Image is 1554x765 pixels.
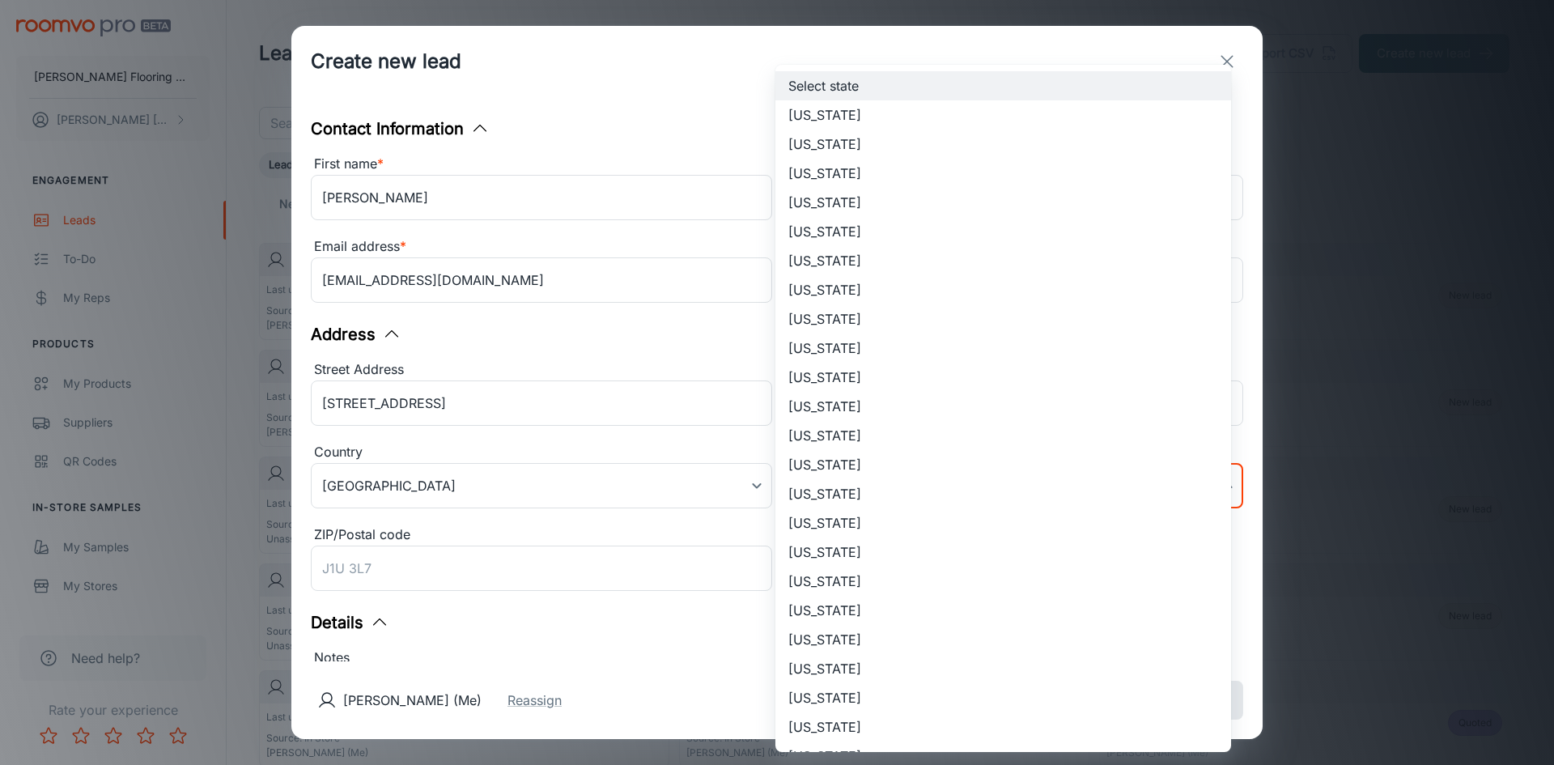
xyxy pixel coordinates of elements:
li: [US_STATE] [775,479,1231,508]
li: [US_STATE] [775,625,1231,654]
li: [US_STATE] [775,596,1231,625]
li: [US_STATE] [775,712,1231,742]
li: [US_STATE] [775,217,1231,246]
li: [US_STATE] [775,275,1231,304]
li: [US_STATE] [775,188,1231,217]
li: [US_STATE] [775,304,1231,334]
li: [US_STATE] [775,654,1231,683]
li: [US_STATE] [775,683,1231,712]
li: [US_STATE] [775,567,1231,596]
li: [US_STATE] [775,334,1231,363]
li: [US_STATE] [775,538,1231,567]
li: [US_STATE] [775,100,1231,130]
li: [US_STATE] [775,508,1231,538]
li: [US_STATE] [775,159,1231,188]
li: [US_STATE] [775,130,1231,159]
li: [US_STATE] [775,450,1231,479]
li: [US_STATE] [775,392,1231,421]
li: Select state [775,71,1231,100]
li: [US_STATE] [775,246,1231,275]
li: [US_STATE] [775,421,1231,450]
li: [US_STATE] [775,363,1231,392]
